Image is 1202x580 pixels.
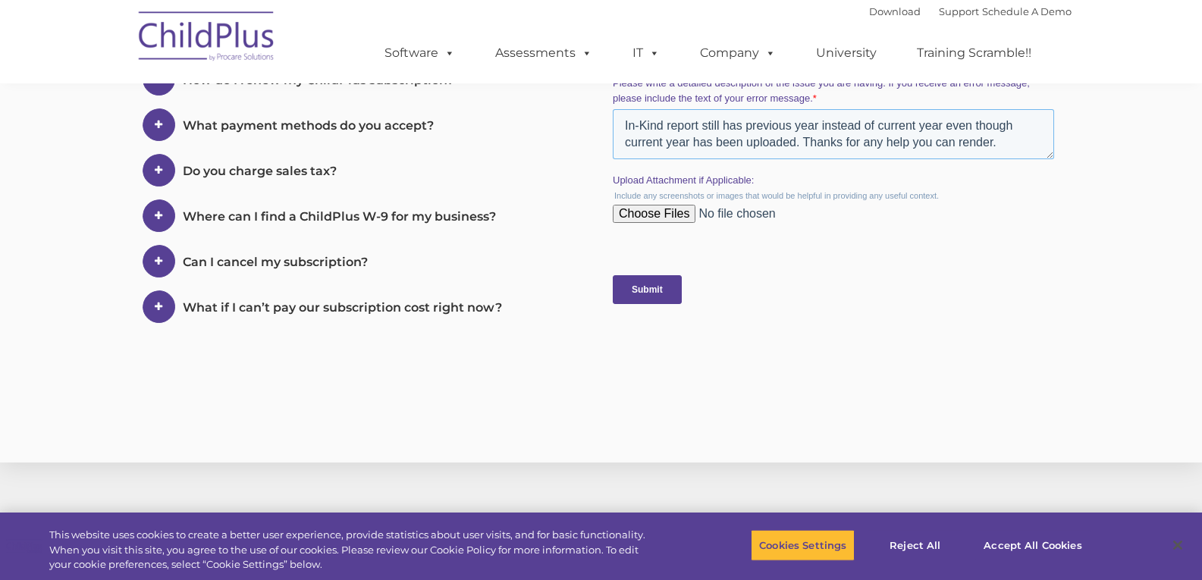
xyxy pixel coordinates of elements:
[801,38,892,68] a: University
[939,5,979,17] a: Support
[224,162,288,174] span: Phone number
[183,118,434,133] span: What payment methods do you accept?
[617,38,675,68] a: IT
[183,300,502,315] span: What if I can’t pay our subscription cost right now?
[131,1,283,77] img: ChildPlus by Procare Solutions
[183,164,337,178] span: Do you charge sales tax?
[685,38,791,68] a: Company
[868,529,962,561] button: Reject All
[1161,528,1194,562] button: Close
[902,38,1047,68] a: Training Scramble!!
[183,255,368,269] span: Can I cancel my subscription?
[183,209,496,224] span: Where can I find a ChildPlus W-9 for my business?
[869,5,921,17] a: Download
[49,528,661,572] div: This website uses cookies to create a better user experience, provide statistics about user visit...
[869,5,1072,17] font: |
[751,529,855,561] button: Cookies Settings
[975,529,1090,561] button: Accept All Cookies
[369,38,470,68] a: Software
[982,5,1072,17] a: Schedule A Demo
[480,38,607,68] a: Assessments
[224,100,270,111] span: Last name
